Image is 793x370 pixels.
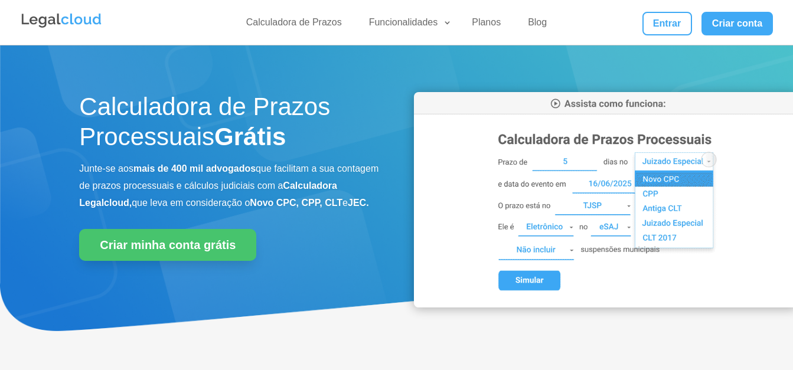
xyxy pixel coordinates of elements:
h1: Calculadora de Prazos Processuais [79,92,379,158]
a: Calculadora de Prazos [239,17,349,34]
a: Logo da Legalcloud [20,21,103,31]
a: Planos [465,17,508,34]
img: Legalcloud Logo [20,12,103,30]
b: mais de 400 mil advogados [133,163,256,173]
a: Blog [521,17,554,34]
a: Entrar [642,12,692,35]
b: Calculadora Legalcloud, [79,181,337,208]
a: Funcionalidades [362,17,452,34]
b: Novo CPC, CPP, CLT [250,198,342,208]
a: Criar conta [701,12,774,35]
p: Junte-se aos que facilitam a sua contagem de prazos processuais e cálculos judiciais com a que le... [79,161,379,211]
strong: Grátis [214,123,286,150]
a: Criar minha conta grátis [79,229,256,261]
b: JEC. [348,198,369,208]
